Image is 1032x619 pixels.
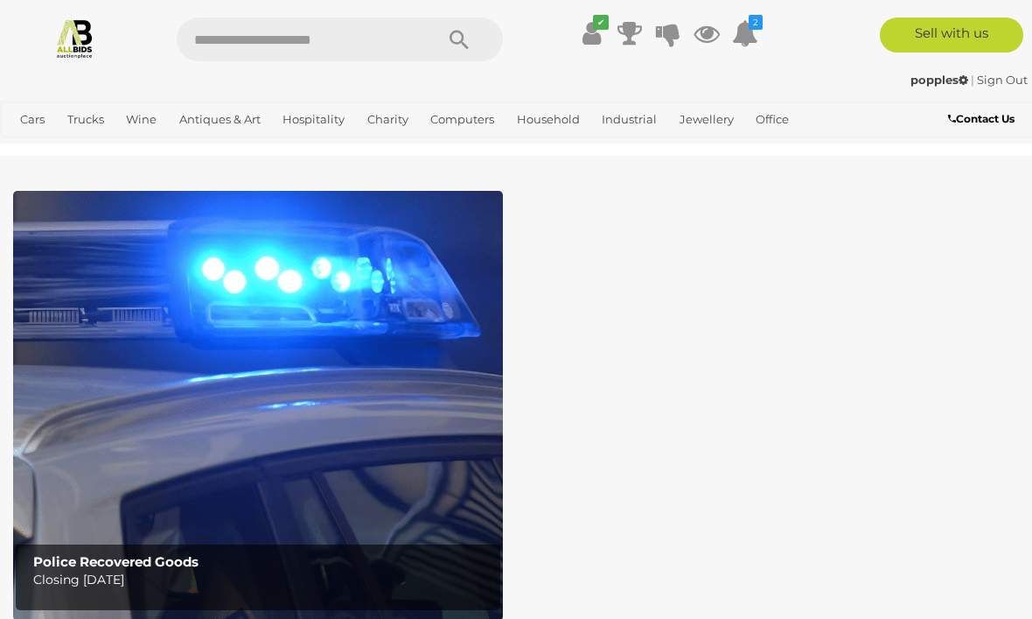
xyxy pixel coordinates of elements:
button: Search [415,18,503,61]
a: Household [510,105,587,134]
a: Sports [13,134,63,163]
i: 2 [749,15,763,30]
a: 2 [732,18,758,49]
a: Cars [13,105,52,134]
p: Closing [DATE] [33,569,492,591]
span: | [971,73,974,87]
a: Jewellery [673,105,741,134]
b: Police Recovered Goods [33,553,199,570]
a: Wine [119,105,164,134]
a: Sign Out [977,73,1028,87]
b: Contact Us [948,112,1015,125]
a: Contact Us [948,109,1019,129]
a: popples [910,73,971,87]
strong: popples [910,73,968,87]
a: Charity [360,105,415,134]
a: [GEOGRAPHIC_DATA] [72,134,210,163]
a: Hospitality [275,105,352,134]
a: Office [749,105,796,134]
a: Industrial [595,105,664,134]
a: Antiques & Art [172,105,268,134]
a: ✔ [578,18,604,49]
a: Computers [423,105,501,134]
a: Sell with us [880,18,1023,53]
a: Trucks [60,105,111,134]
i: ✔ [593,15,609,30]
img: Allbids.com.au [54,18,95,59]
